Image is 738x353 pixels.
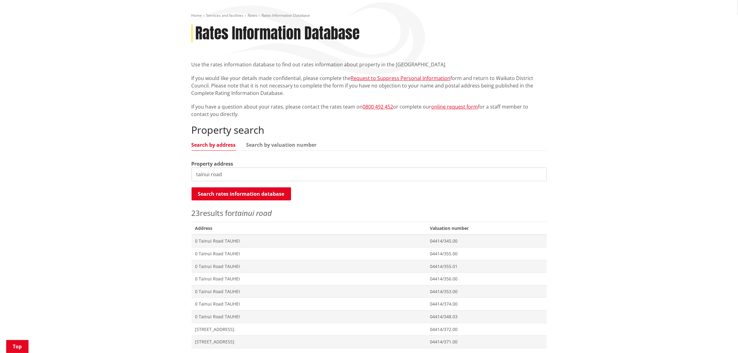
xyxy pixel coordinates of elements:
[430,288,543,295] span: 04414/353.00
[192,142,236,147] a: Search by address
[195,238,423,244] span: 0 Tainui Road TAUHEI
[192,208,200,218] span: 23
[192,222,426,235] span: Address
[363,103,393,110] a: 0800 492 452
[192,74,547,97] p: If you would like your details made confidential, please complete the form and return to Waikato ...
[192,247,547,260] a: 0 Tainui Road TAUHEI 04414/355.00
[430,276,543,282] span: 04414/356.00
[195,276,423,282] span: 0 Tainui Road TAUHEI
[196,25,360,42] h1: Rates Information Database
[192,103,547,118] p: If you have a question about your rates, please contact the rates team on or complete our for a s...
[195,314,423,320] span: 0 Tainui Road TAUHEI
[195,251,423,257] span: 0 Tainui Road TAUHEI
[246,142,317,147] a: Search by valuation number
[235,208,272,218] em: tainui road
[192,208,547,219] p: results for
[430,301,543,307] span: 04414/374.00
[262,13,310,18] span: Rates Information Database
[192,323,547,336] a: [STREET_ADDRESS] 04414/372.00
[192,168,547,181] input: e.g. Duke Street NGARUAWAHIA
[192,61,547,68] p: Use the rates information database to find out rates information about property in the [GEOGRAPHI...
[430,263,543,270] span: 04414/355.01
[192,13,547,18] nav: breadcrumb
[351,75,451,82] a: Request to Suppress Personal Information
[192,285,547,298] a: 0 Tainui Road TAUHEI 04414/353.00
[195,263,423,270] span: 0 Tainui Road TAUHEI
[430,314,543,320] span: 04414/348.03
[426,222,546,235] span: Valuation number
[195,326,423,333] span: [STREET_ADDRESS]
[192,187,291,200] button: Search rates information database
[192,160,233,168] label: Property address
[192,260,547,273] a: 0 Tainui Road TAUHEI 04414/355.01
[6,340,29,353] a: Top
[192,310,547,323] a: 0 Tainui Road TAUHEI 04414/348.03
[206,13,244,18] a: Services and facilities
[195,288,423,295] span: 0 Tainui Road TAUHEI
[195,339,423,345] span: [STREET_ADDRESS]
[430,339,543,345] span: 04414/371.00
[192,298,547,311] a: 0 Tainui Road TAUHEI 04414/374.00
[195,301,423,307] span: 0 Tainui Road TAUHEI
[192,235,547,247] a: 0 Tainui Road TAUHEI 04414/345.00
[430,251,543,257] span: 04414/355.00
[192,13,202,18] a: Home
[430,238,543,244] span: 04414/345.00
[192,273,547,285] a: 0 Tainui Road TAUHEI 04414/356.00
[431,103,478,110] a: online request form
[248,13,258,18] a: Rates
[192,336,547,348] a: [STREET_ADDRESS] 04414/371.00
[430,326,543,333] span: 04414/372.00
[709,327,732,349] iframe: Messenger Launcher
[192,124,547,136] h2: Property search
